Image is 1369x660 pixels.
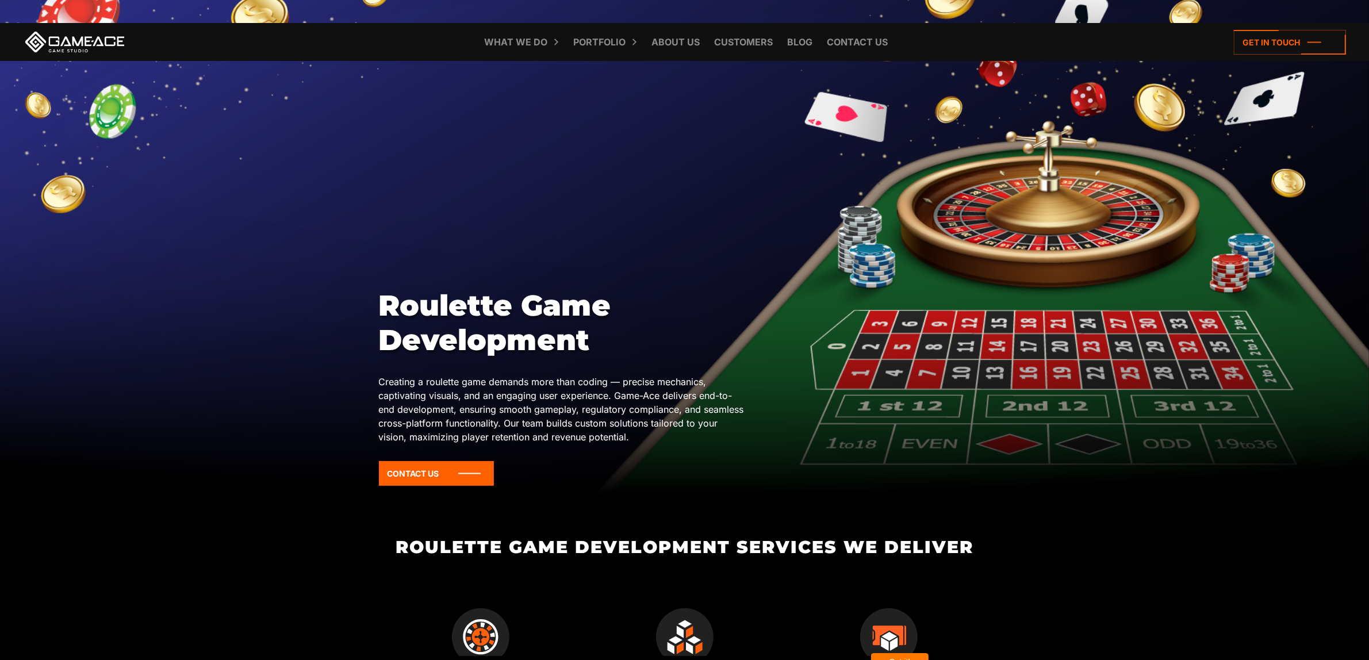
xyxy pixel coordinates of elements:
h1: Roulette Game Development [379,289,746,358]
a: About Us [646,23,705,61]
h2: Roulette Game Development Services We Deliver [378,538,991,557]
a: Get in touch [1234,30,1346,55]
a: Portfolio [567,23,631,61]
a: Blog [781,23,818,61]
a: Contact Us [379,461,494,486]
p: Creating a roulette game demands more than coding — precise mechanics, captivating visuals, and a... [379,375,746,444]
a: Customers [708,23,779,61]
a: What we do [478,23,553,61]
a: Contact us [821,23,894,61]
